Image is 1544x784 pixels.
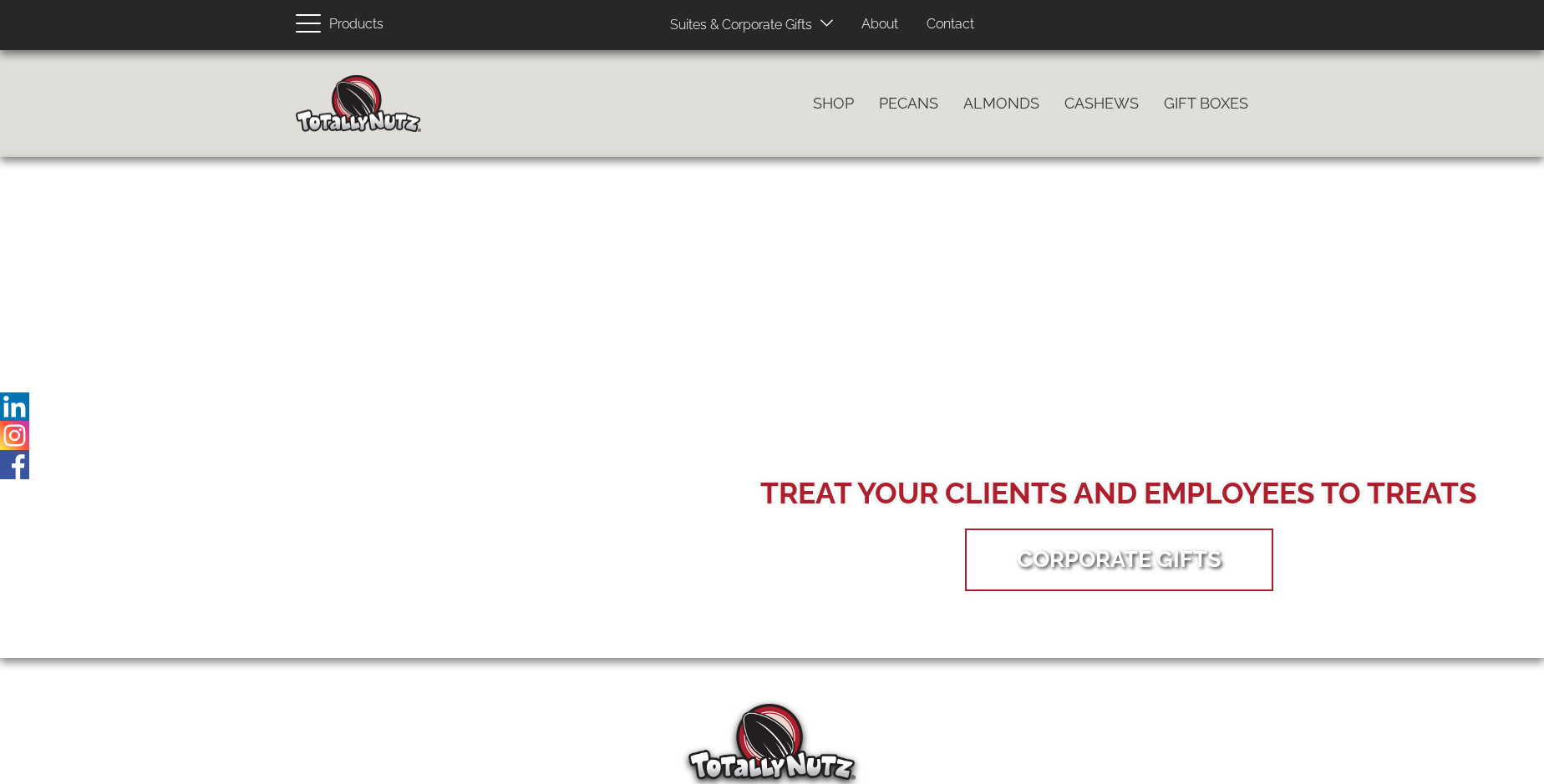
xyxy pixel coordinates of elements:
[296,75,421,132] img: Home
[849,8,911,41] a: About
[1052,86,1151,121] a: Cashews
[329,13,383,37] span: Products
[914,8,987,41] a: Contact
[1151,86,1261,121] a: Gift Boxes
[658,9,817,42] a: Suites & Corporate Gifts
[688,704,856,780] img: Totally Nutz Logo
[866,86,951,121] a: Pecans
[760,473,1477,514] div: Treat your Clients and Employees to Treats
[800,86,866,121] a: Shop
[951,86,1052,121] a: Almonds
[992,533,1247,585] a: Corporate Gifts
